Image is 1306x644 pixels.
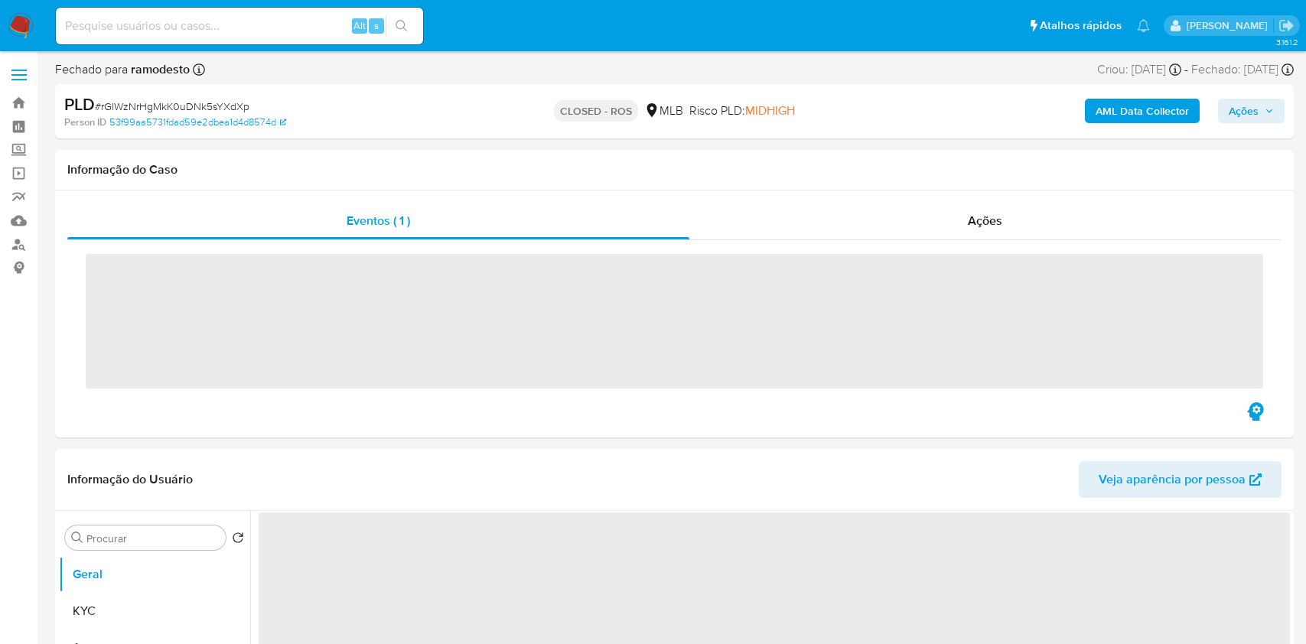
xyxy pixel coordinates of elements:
[67,472,193,487] h1: Informação do Usuário
[1184,61,1188,78] span: -
[95,99,249,114] span: # rGlWzNrHgMkK0uDNk5sYXdXp
[554,100,638,122] p: CLOSED - ROS
[353,18,366,33] span: Alt
[1096,99,1189,123] b: AML Data Collector
[1191,61,1294,78] div: Fechado: [DATE]
[347,212,410,229] span: Eventos ( 1 )
[644,102,683,119] div: MLB
[386,15,417,37] button: search-icon
[1278,18,1295,34] a: Sair
[1079,461,1282,498] button: Veja aparência por pessoa
[86,254,1263,389] span: ‌
[968,212,1002,229] span: Ações
[59,556,250,593] button: Geral
[56,16,423,36] input: Pesquise usuários ou casos...
[64,92,95,116] b: PLD
[64,115,106,129] b: Person ID
[1218,99,1285,123] button: Ações
[59,593,250,629] button: KYC
[1097,61,1181,78] div: Criou: [DATE]
[1040,18,1122,34] span: Atalhos rápidos
[1099,461,1246,498] span: Veja aparência por pessoa
[71,532,83,544] button: Procurar
[1187,18,1273,33] p: lucas.barboza@mercadolivre.com
[109,115,286,129] a: 53f99aa5731fdad59e2dbea1d4d8574d
[232,532,244,548] button: Retornar ao pedido padrão
[55,61,190,78] span: Fechado para
[689,102,795,119] span: Risco PLD:
[128,60,190,78] b: ramodesto
[67,162,1282,177] h1: Informação do Caso
[1229,99,1259,123] span: Ações
[1085,99,1200,123] button: AML Data Collector
[86,532,220,545] input: Procurar
[374,18,379,33] span: s
[1137,19,1150,32] a: Notificações
[745,102,795,119] span: MIDHIGH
